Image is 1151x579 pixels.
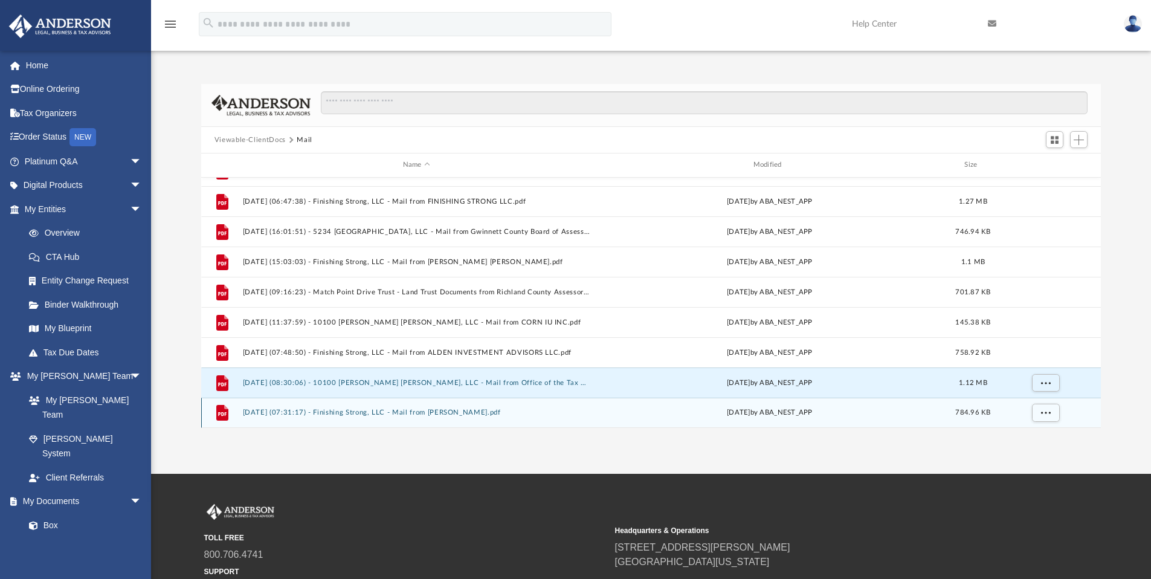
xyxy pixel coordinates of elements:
a: My Blueprint [17,317,154,341]
button: Switch to Grid View [1046,131,1064,148]
a: Meeting Minutes [17,537,154,561]
span: 758.92 KB [955,349,990,355]
a: Digital Productsarrow_drop_down [8,173,160,198]
a: [STREET_ADDRESS][PERSON_NAME] [615,542,790,552]
a: CTA Hub [17,245,160,269]
span: 145.38 KB [955,319,990,325]
button: [DATE] (16:01:51) - 5234 [GEOGRAPHIC_DATA], LLC - Mail from Gwinnett County Board of Assessors' O... [242,228,590,236]
button: [DATE] (07:31:17) - Finishing Strong, LLC - Mail from [PERSON_NAME].pdf [242,409,590,416]
a: Tax Due Dates [17,340,160,364]
div: [DATE] by ABA_NEST_APP [596,317,944,328]
span: arrow_drop_down [130,490,154,514]
small: SUPPORT [204,566,607,577]
button: [DATE] (15:03:03) - Finishing Strong, LLC - Mail from [PERSON_NAME] [PERSON_NAME].pdf [242,258,590,266]
a: My [PERSON_NAME] Team [17,388,148,427]
button: [DATE] (09:16:23) - Match Point Drive Trust - Land Trust Documents from Richland County Assessor'... [242,288,590,296]
img: Anderson Advisors Platinum Portal [204,504,277,520]
a: Box [17,513,148,537]
div: NEW [69,128,96,146]
div: Modified [595,160,943,170]
a: Client Referrals [17,465,154,490]
a: Order StatusNEW [8,125,160,150]
input: Search files and folders [321,91,1088,114]
span: arrow_drop_down [130,364,154,389]
button: More options [1031,374,1059,392]
span: arrow_drop_down [130,197,154,222]
a: 800.706.4741 [204,549,263,560]
div: by ABA_NEST_APP [596,407,944,418]
span: 1.1 MB [961,258,985,265]
div: grid [201,178,1101,428]
div: [DATE] by ABA_NEST_APP [596,196,944,207]
a: [GEOGRAPHIC_DATA][US_STATE] [615,557,770,567]
button: [DATE] (08:30:06) - 10100 [PERSON_NAME] [PERSON_NAME], LLC - Mail from Office of the Tax Collecto... [242,379,590,387]
button: Add [1070,131,1088,148]
a: Tax Organizers [8,101,160,125]
button: [DATE] (06:47:38) - Finishing Strong, LLC - Mail from FINISHING STRONG LLC.pdf [242,198,590,205]
div: [DATE] by ABA_NEST_APP [596,286,944,297]
a: Binder Walkthrough [17,293,160,317]
img: User Pic [1124,15,1142,33]
a: Platinum Q&Aarrow_drop_down [8,149,160,173]
a: My Entitiesarrow_drop_down [8,197,160,221]
div: [DATE] by ABA_NEST_APP [596,256,944,267]
span: 701.87 KB [955,288,990,295]
div: [DATE] by ABA_NEST_APP [596,226,944,237]
button: Mail [297,135,312,146]
a: My Documentsarrow_drop_down [8,490,154,514]
i: search [202,16,215,30]
img: Anderson Advisors Platinum Portal [5,15,115,38]
a: Entity Change Request [17,269,160,293]
a: Overview [17,221,160,245]
div: id [1002,160,1087,170]
button: [DATE] (11:37:59) - 10100 [PERSON_NAME] [PERSON_NAME], LLC - Mail from CORN IU INC.pdf [242,319,590,326]
div: id [207,160,237,170]
div: [DATE] by ABA_NEST_APP [596,377,944,388]
a: Home [8,53,160,77]
a: Online Ordering [8,77,160,102]
div: Size [949,160,997,170]
a: menu [163,23,178,31]
button: Viewable-ClientDocs [214,135,286,146]
span: arrow_drop_down [130,149,154,174]
button: [DATE] (07:48:50) - Finishing Strong, LLC - Mail from ALDEN INVESTMENT ADVISORS LLC.pdf [242,349,590,357]
small: TOLL FREE [204,532,607,543]
div: Name [242,160,590,170]
a: My [PERSON_NAME] Teamarrow_drop_down [8,364,154,389]
span: 784.96 KB [955,409,990,416]
span: arrow_drop_down [130,173,154,198]
span: 1.27 MB [959,198,987,204]
a: [PERSON_NAME] System [17,427,154,465]
i: menu [163,17,178,31]
div: [DATE] by ABA_NEST_APP [596,347,944,358]
button: More options [1031,404,1059,422]
span: 746.94 KB [955,228,990,235]
span: 1.12 MB [959,379,987,386]
small: Headquarters & Operations [615,525,1017,536]
span: [DATE] [727,409,750,416]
